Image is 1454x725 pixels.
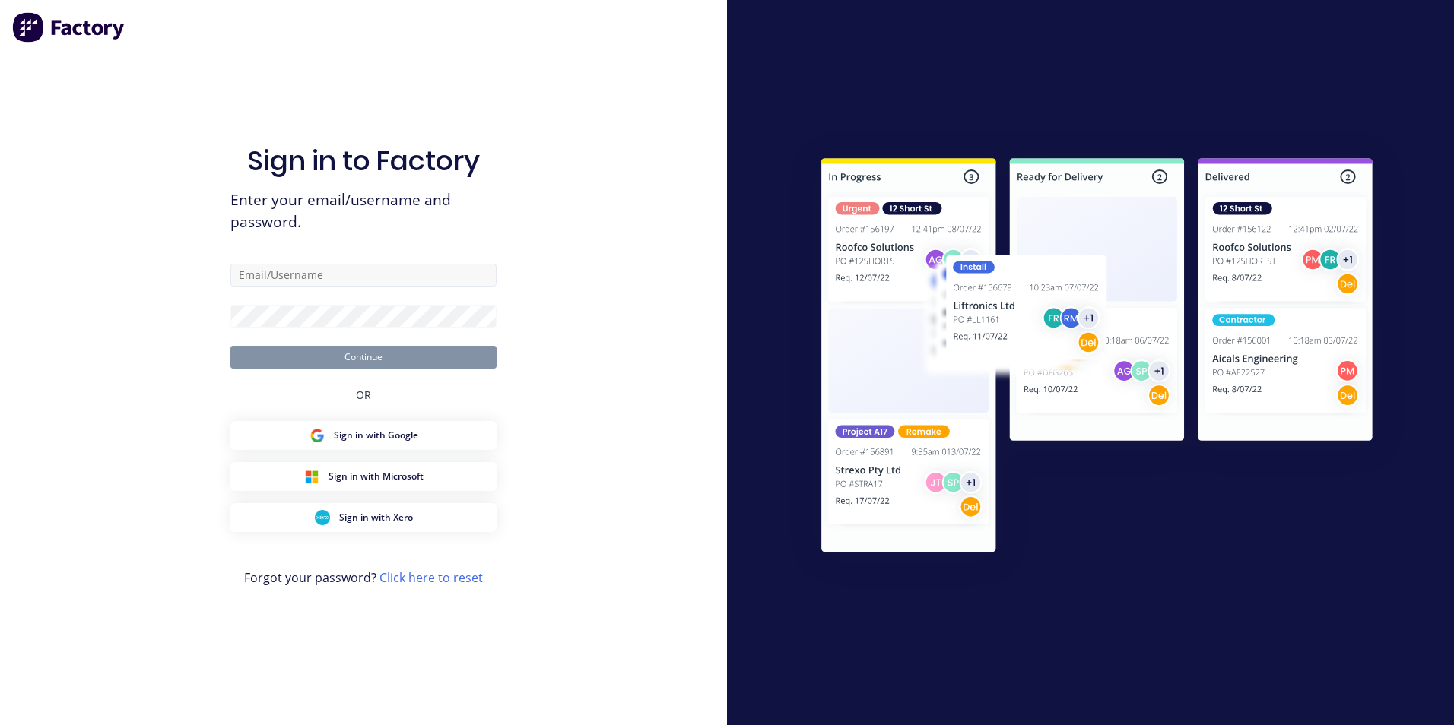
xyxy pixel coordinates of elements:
input: Email/Username [230,264,497,287]
img: Google Sign in [310,428,325,443]
span: Sign in with Google [334,429,418,442]
button: Google Sign inSign in with Google [230,421,497,450]
span: Sign in with Xero [339,511,413,524]
button: Microsoft Sign inSign in with Microsoft [230,462,497,491]
h1: Sign in to Factory [247,144,480,177]
img: Sign in [788,128,1406,588]
span: Forgot your password? [244,568,483,587]
span: Sign in with Microsoft [329,470,424,483]
div: OR [356,369,371,421]
img: Xero Sign in [315,510,330,525]
button: Continue [230,346,497,369]
img: Microsoft Sign in [304,469,319,484]
button: Xero Sign inSign in with Xero [230,503,497,532]
a: Click here to reset [379,569,483,586]
img: Factory [12,12,126,43]
span: Enter your email/username and password. [230,189,497,233]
